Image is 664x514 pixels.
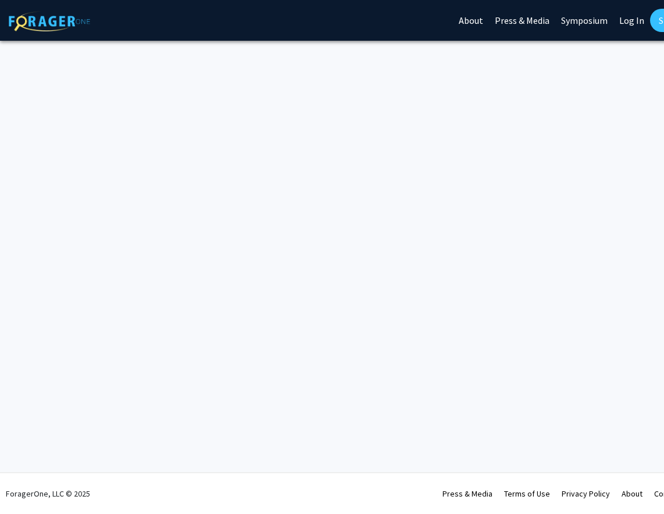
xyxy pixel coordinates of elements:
[504,488,550,499] a: Terms of Use
[562,488,610,499] a: Privacy Policy
[442,488,492,499] a: Press & Media
[622,488,642,499] a: About
[6,473,90,514] div: ForagerOne, LLC © 2025
[9,11,90,31] img: ForagerOne Logo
